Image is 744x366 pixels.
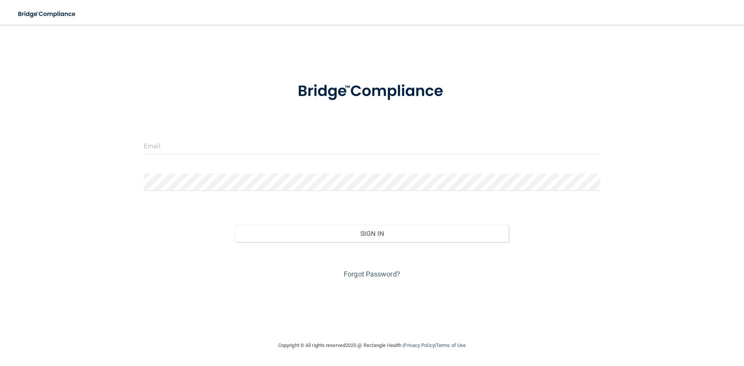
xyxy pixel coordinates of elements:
[404,342,434,348] a: Privacy Policy
[344,270,400,278] a: Forgot Password?
[144,137,600,155] input: Email
[231,333,513,358] div: Copyright © All rights reserved 2025 @ Rectangle Health | |
[12,6,83,22] img: bridge_compliance_login_screen.278c3ca4.svg
[436,342,466,348] a: Terms of Use
[235,225,509,242] button: Sign In
[282,71,462,112] img: bridge_compliance_login_screen.278c3ca4.svg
